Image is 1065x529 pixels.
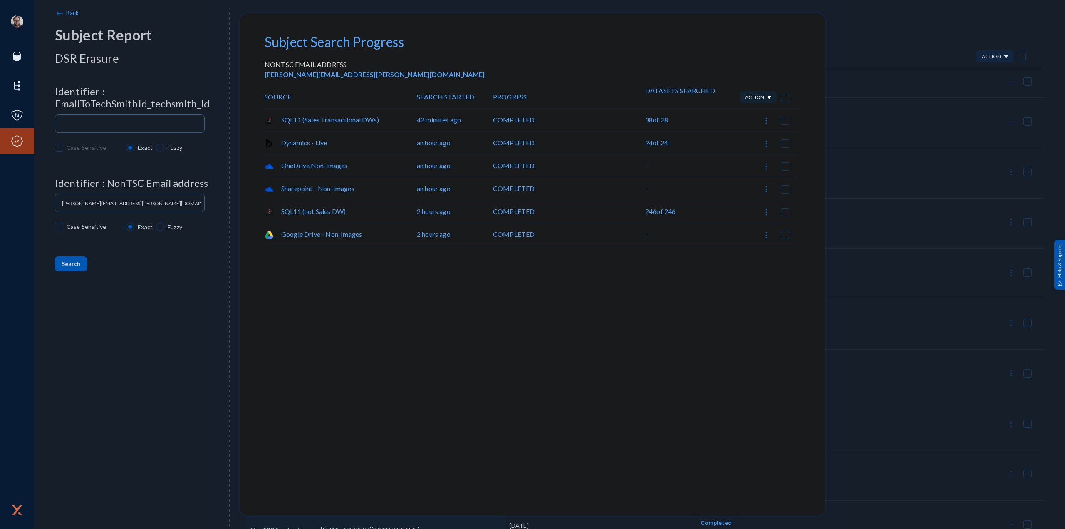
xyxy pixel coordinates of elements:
[656,207,676,215] span: of 246
[762,162,770,171] img: icon-more.svg
[645,229,648,239] span: -
[265,116,274,125] img: sqlserver.png
[417,184,451,194] span: an hour ago
[645,161,648,171] span: -
[265,154,417,177] div: OneDrive Non-Images
[265,231,274,240] img: gdrive.png
[762,231,770,239] img: icon-more.svg
[493,154,645,177] div: COMPLETED
[265,200,417,223] div: SQL11 (not Sales DW)
[265,223,417,246] div: Google Drive - Non-Images
[762,208,770,216] img: icon-more.svg
[493,86,645,108] div: PROGRESS
[417,86,493,108] div: SEARCH STARTED
[265,34,800,50] h2: Subject Search Progress
[653,139,668,147] span: of 24
[417,229,451,239] span: 2 hours ago
[493,177,645,200] div: COMPLETED
[493,200,645,223] div: COMPLETED
[265,60,485,70] div: NonTSC Email address
[645,139,668,147] span: 24
[417,206,451,216] span: 2 hours ago
[265,139,274,148] img: microsoftdynamics365.svg
[493,109,645,131] div: COMPLETED
[645,207,676,215] span: 246
[265,109,417,131] div: SQL11 (Sales Transactional DWs)
[417,115,461,125] span: 42 minutes ago
[493,132,645,154] div: COMPLETED
[493,223,645,246] div: COMPLETED
[762,185,770,194] img: icon-more.svg
[645,184,648,194] span: -
[762,139,770,148] img: icon-more.svg
[265,185,274,194] img: onedrive.png
[645,86,721,108] div: DATASETS SEARCHED
[265,70,485,79] div: [PERSON_NAME][EMAIL_ADDRESS][PERSON_NAME][DOMAIN_NAME]
[265,132,417,154] div: Dynamics - Live
[417,138,451,148] span: an hour ago
[645,116,668,124] span: 38
[653,116,668,124] span: of 38
[417,161,451,171] span: an hour ago
[265,177,417,200] div: Sharepoint - Non-Images
[265,162,274,171] img: onedrive.png
[265,86,417,108] div: SOURCE
[265,208,274,217] img: sqlserver.png
[762,117,770,125] img: icon-more.svg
